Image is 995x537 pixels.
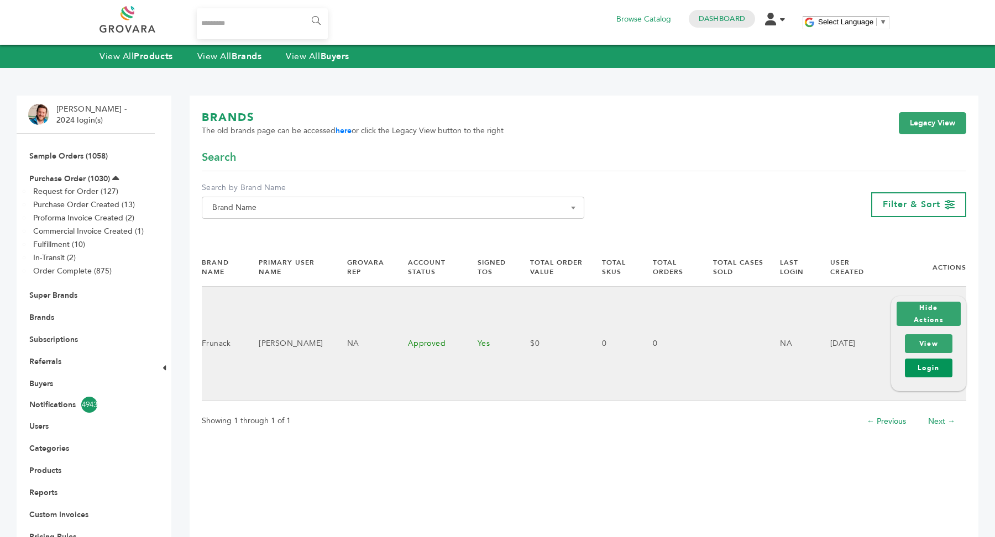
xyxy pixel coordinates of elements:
[29,421,49,431] a: Users
[202,197,584,219] span: Brand Name
[897,302,961,326] button: Hide Actions
[321,50,349,62] strong: Buyers
[899,112,966,134] a: Legacy View
[699,249,766,286] th: Total Cases Sold
[816,287,877,401] td: [DATE]
[29,397,142,413] a: Notifications4943
[245,249,333,286] th: Primary User Name
[56,104,129,125] li: [PERSON_NAME] - 2024 login(s)
[134,50,172,62] strong: Products
[29,151,108,161] a: Sample Orders (1058)
[33,199,135,210] a: Purchase Order Created (13)
[33,239,85,250] a: Fulfillment (10)
[816,249,877,286] th: User Created
[29,509,88,520] a: Custom Invoices
[29,173,110,184] a: Purchase Order (1030)
[202,125,504,136] span: The old brands page can be accessed or click the Legacy View button to the right
[905,334,952,353] a: View
[29,487,57,498] a: Reports
[883,198,940,210] span: Filter & Sort
[208,200,578,215] span: Brand Name
[464,287,516,401] td: Yes
[699,14,745,24] a: Dashboard
[877,249,966,286] th: Actions
[464,249,516,286] th: Signed TOS
[29,356,61,367] a: Referrals
[29,290,77,301] a: Super Brands
[616,13,671,25] a: Browse Catalog
[879,18,887,26] span: ▼
[394,249,464,286] th: Account Status
[202,414,291,428] p: Showing 1 through 1 of 1
[333,249,394,286] th: Grovara Rep
[33,266,112,276] a: Order Complete (875)
[639,287,699,401] td: 0
[33,252,76,263] a: In-Transit (2)
[202,110,504,125] h1: BRANDS
[336,125,352,136] a: here
[202,249,245,286] th: Brand Name
[333,287,394,401] td: NA
[197,8,328,39] input: Search...
[29,443,69,454] a: Categories
[905,359,952,377] a: Login
[202,150,236,165] span: Search
[197,50,262,62] a: View AllBrands
[33,226,144,236] a: Commercial Invoice Created (1)
[29,465,61,476] a: Products
[928,416,955,427] a: Next →
[818,18,873,26] span: Select Language
[766,287,816,401] td: NA
[588,287,639,401] td: 0
[202,287,245,401] td: Frunack
[232,50,261,62] strong: Brands
[81,397,97,413] span: 4943
[286,50,349,62] a: View AllBuyers
[29,334,78,345] a: Subscriptions
[29,378,53,389] a: Buyers
[394,287,464,401] td: Approved
[766,249,816,286] th: Last Login
[639,249,699,286] th: Total Orders
[202,182,584,193] label: Search by Brand Name
[99,50,173,62] a: View AllProducts
[33,186,118,197] a: Request for Order (127)
[33,213,134,223] a: Proforma Invoice Created (2)
[29,312,54,323] a: Brands
[245,287,333,401] td: [PERSON_NAME]
[516,287,588,401] td: $0
[867,416,906,427] a: ← Previous
[818,18,887,26] a: Select Language​
[588,249,639,286] th: Total SKUs
[516,249,588,286] th: Total Order Value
